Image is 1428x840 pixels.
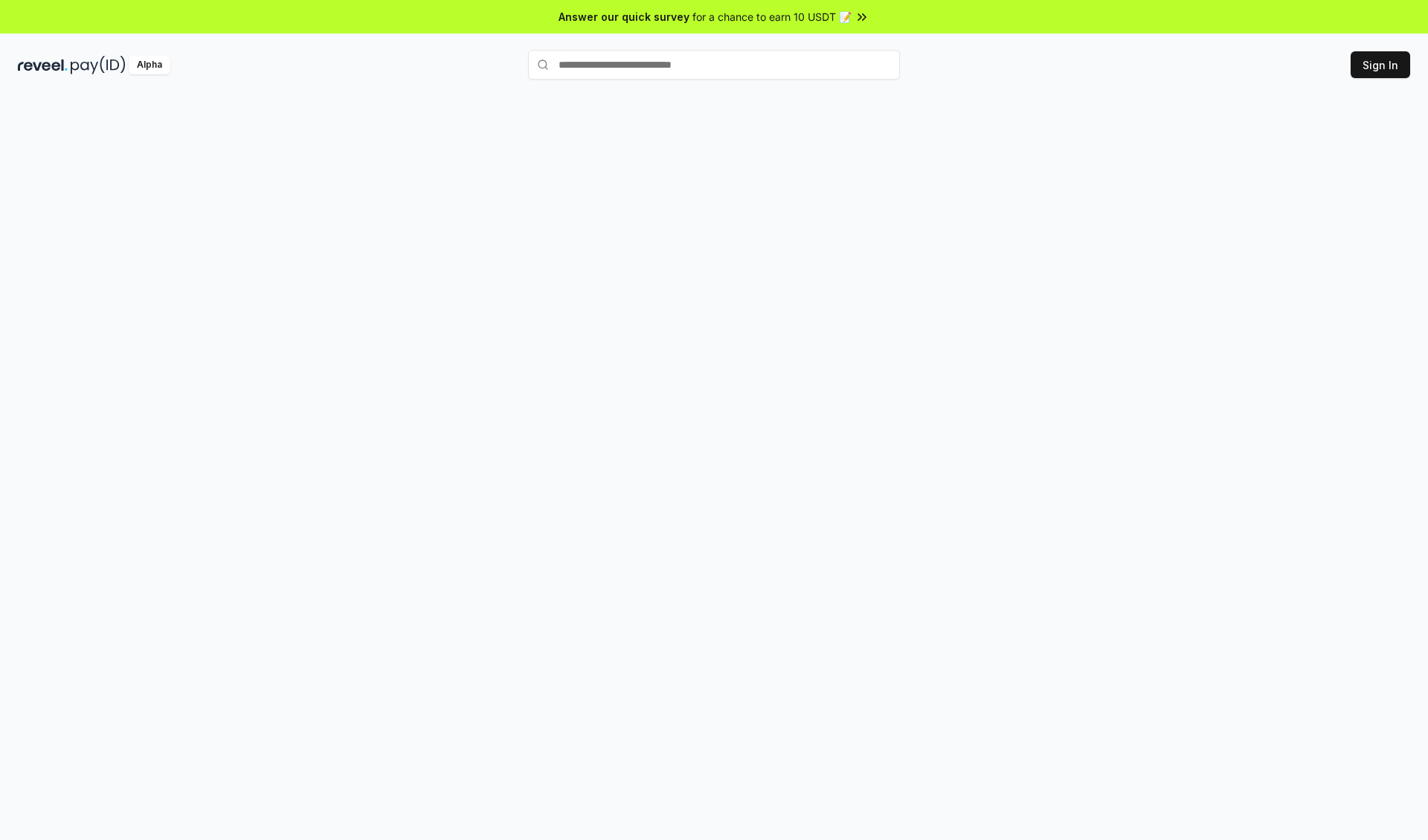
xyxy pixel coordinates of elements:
img: reveel_dark [18,56,68,74]
div: Alpha [129,56,170,74]
span: for a chance to earn 10 USDT 📝 [692,9,852,25]
img: pay_id [71,56,126,74]
span: Answer our quick survey [559,9,689,25]
button: Sign In [1351,51,1410,78]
